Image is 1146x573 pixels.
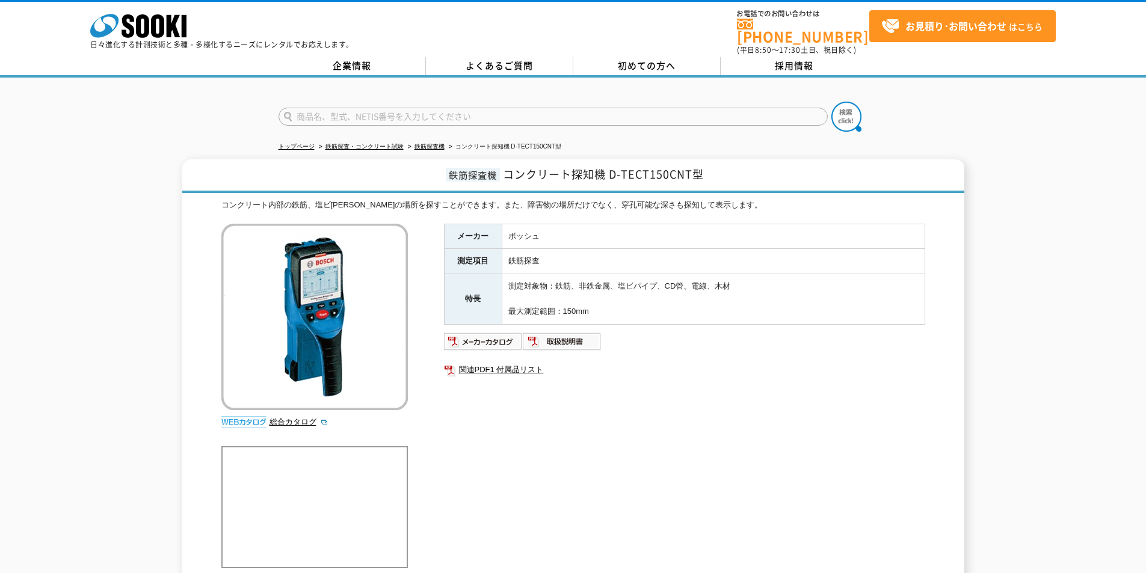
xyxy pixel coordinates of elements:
[270,417,328,426] a: 総合カタログ
[444,274,502,324] th: 特長
[503,166,704,182] span: コンクリート探知機 D-TECT150CNT型
[279,108,828,126] input: 商品名、型式、NETIS番号を入力してください
[721,57,868,75] a: 採用情報
[279,143,315,150] a: トップページ
[737,44,856,55] span: (平日 ～ 土日、祝日除く)
[618,59,676,72] span: 初めての方へ
[905,19,1006,33] strong: お見積り･お問い合わせ
[325,143,404,150] a: 鉄筋探査・コンクリート試験
[523,340,602,349] a: 取扱説明書
[779,44,801,55] span: 17:30
[737,19,869,43] a: [PHONE_NUMBER]
[414,143,445,150] a: 鉄筋探査機
[221,199,925,212] div: コンクリート内部の鉄筋、塩ビ[PERSON_NAME]の場所を探すことができます。また、障害物の場所だけでなく、穿孔可能な深さも探知して表示します。
[221,416,266,428] img: webカタログ
[869,10,1056,42] a: お見積り･お問い合わせはこちら
[881,17,1043,35] span: はこちら
[831,102,861,132] img: btn_search.png
[755,44,772,55] span: 8:50
[523,332,602,351] img: 取扱説明書
[446,168,500,182] span: 鉄筋探査機
[444,340,523,349] a: メーカーカタログ
[444,332,523,351] img: メーカーカタログ
[573,57,721,75] a: 初めての方へ
[444,362,925,378] a: 関連PDF1 付属品リスト
[90,41,354,48] p: 日々進化する計測技術と多種・多様化するニーズにレンタルでお応えします。
[444,224,502,249] th: メーカー
[221,224,408,410] img: コンクリート探知機 D-TECT150CNT型
[737,10,869,17] span: お電話でのお問い合わせは
[502,249,925,274] td: 鉄筋探査
[444,249,502,274] th: 測定項目
[502,274,925,324] td: 測定対象物：鉄筋、非鉄金属、塩ビパイプ、CD管、電線、木材 最大測定範囲：150mm
[426,57,573,75] a: よくあるご質問
[446,141,562,153] li: コンクリート探知機 D-TECT150CNT型
[279,57,426,75] a: 企業情報
[502,224,925,249] td: ボッシュ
